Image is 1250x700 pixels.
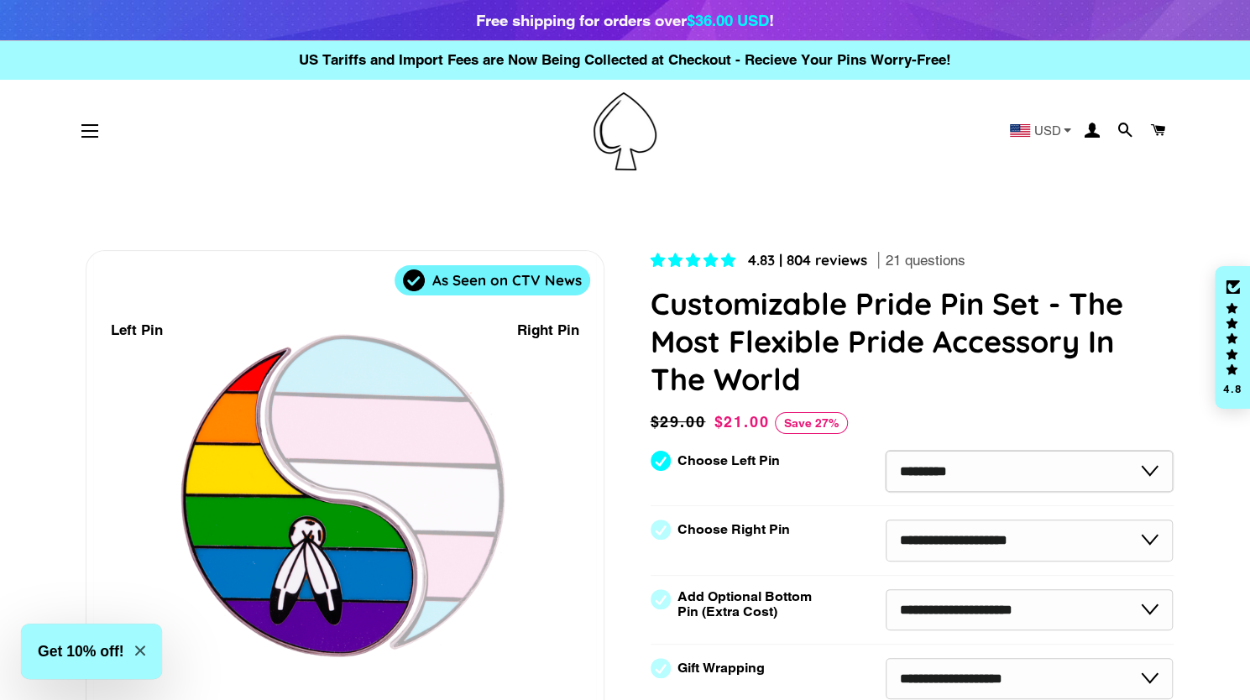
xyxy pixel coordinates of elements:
label: Add Optional Bottom Pin (Extra Cost) [677,589,819,619]
img: Pin-Ace [594,92,656,170]
div: Right Pin [517,319,579,342]
div: Free shipping for orders over ! [476,8,774,32]
span: 4.83 | 804 reviews [748,251,867,269]
span: 4.83 stars [651,252,740,269]
div: 4.8 [1222,384,1242,394]
span: $21.00 [714,413,769,431]
span: Save 27% [775,412,848,434]
span: $36.00 USD [687,11,769,29]
label: Choose Right Pin [677,522,790,537]
span: 21 questions [886,251,965,271]
label: Gift Wrapping [677,661,765,676]
div: Click to open Judge.me floating reviews tab [1215,266,1250,409]
h1: Customizable Pride Pin Set - The Most Flexible Pride Accessory In The World [651,285,1174,398]
span: USD [1033,124,1060,137]
span: $29.00 [651,410,710,434]
label: Choose Left Pin [677,453,780,468]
